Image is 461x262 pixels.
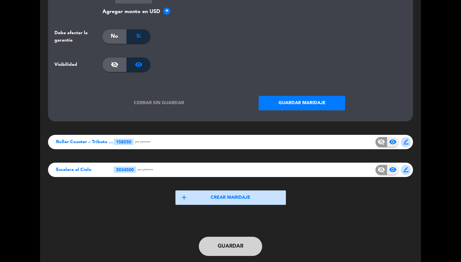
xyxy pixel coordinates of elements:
[180,194,188,201] span: add
[401,165,411,175] button: border_color
[114,166,136,173] div: 3034500
[54,61,77,68] span: Visibilidad
[116,96,202,110] button: Cerrar sin guardar
[403,167,408,172] span: border_color
[102,8,170,16] button: Agregar monto en USD+
[401,137,411,147] button: border_color
[56,138,114,146] span: Roller Coaster – Tributo a D.V. [GEOGRAPHIC_DATA]
[114,139,133,145] div: 158550
[389,166,397,173] span: visibility
[199,237,262,256] button: Guardar
[135,61,142,68] span: visibility
[403,139,408,144] span: border_color
[259,96,345,110] button: Guardar maridaje
[111,32,118,41] span: No
[54,29,102,44] span: Debe afectar la garantía
[111,61,118,68] span: visibility_off
[56,166,114,173] span: Escalera al Cielo
[377,166,385,173] span: visibility_off
[135,140,150,144] span: Por persona
[175,190,286,205] button: addCrear maridaje
[163,8,170,15] span: +
[136,32,141,41] span: Si
[138,167,153,172] span: Por persona
[377,138,385,146] span: visibility_off
[389,138,397,146] span: visibility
